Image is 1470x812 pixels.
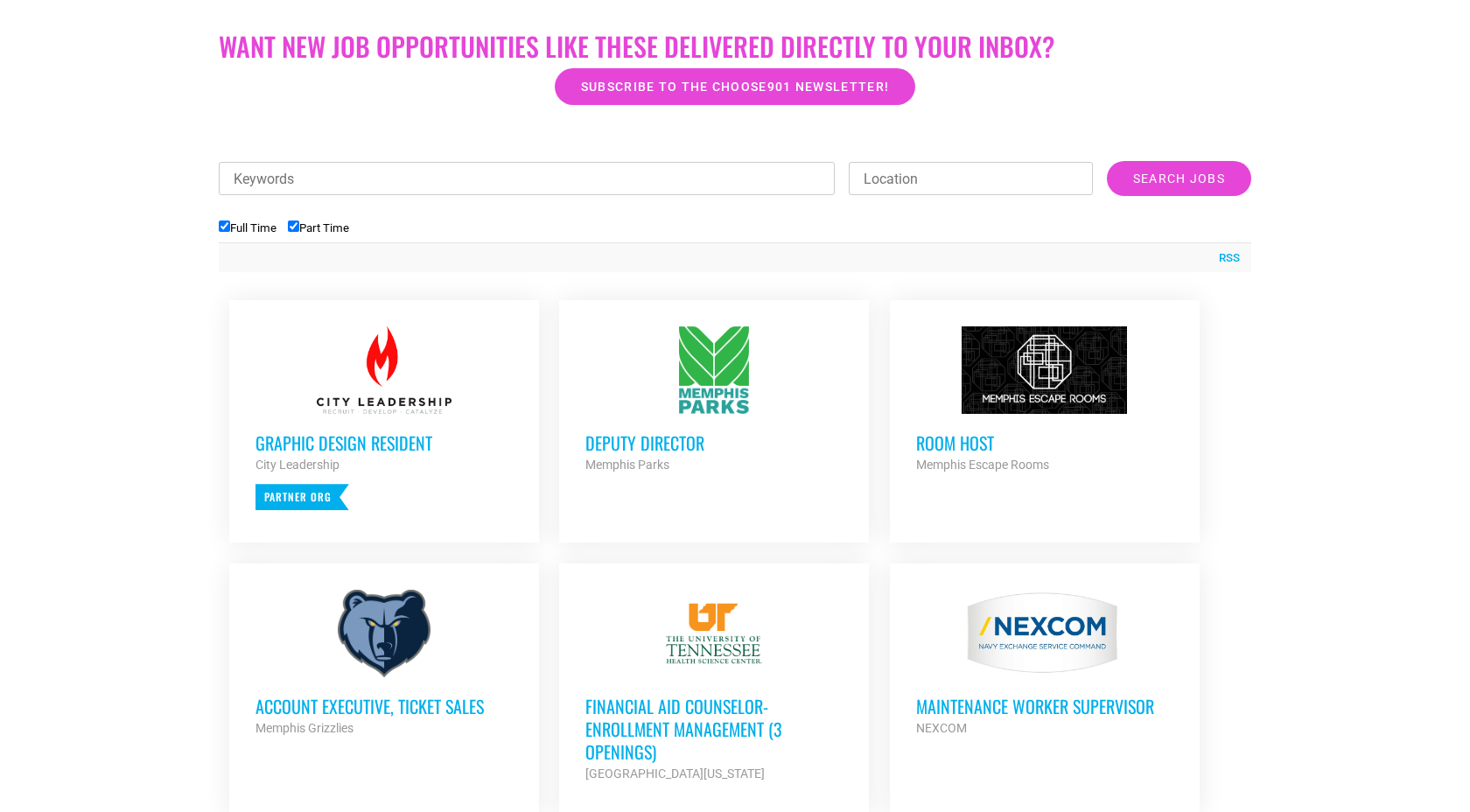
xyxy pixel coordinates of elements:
[585,431,843,454] h3: Deputy Director
[229,300,539,536] a: Graphic Design Resident City Leadership Partner Org
[585,695,843,763] h3: Financial Aid Counselor-Enrollment Management (3 Openings)
[559,300,869,501] a: Deputy Director Memphis Parks
[288,220,299,232] input: Part Time
[255,431,513,454] h3: Graphic Design Resident
[916,721,967,735] strong: NEXCOM
[219,162,835,195] input: Keywords
[916,458,1049,472] strong: Memphis Escape Rooms
[219,221,276,234] label: Full Time
[288,221,349,234] label: Part Time
[219,31,1251,62] h2: Want New Job Opportunities like these Delivered Directly to your Inbox?
[849,162,1093,195] input: Location
[585,766,765,780] strong: [GEOGRAPHIC_DATA][US_STATE]
[916,695,1173,717] h3: MAINTENANCE WORKER SUPERVISOR
[255,458,339,472] strong: City Leadership
[581,80,889,93] span: Subscribe to the Choose901 newsletter!
[890,300,1200,501] a: Room Host Memphis Escape Rooms
[255,695,513,717] h3: Account Executive, Ticket Sales
[890,563,1200,765] a: MAINTENANCE WORKER SUPERVISOR NEXCOM
[1210,249,1240,267] a: RSS
[916,431,1173,454] h3: Room Host
[229,563,539,765] a: Account Executive, Ticket Sales Memphis Grizzlies
[585,458,669,472] strong: Memphis Parks
[255,484,349,510] p: Partner Org
[255,721,353,735] strong: Memphis Grizzlies
[1107,161,1251,196] input: Search Jobs
[555,68,915,105] a: Subscribe to the Choose901 newsletter!
[559,563,869,810] a: Financial Aid Counselor-Enrollment Management (3 Openings) [GEOGRAPHIC_DATA][US_STATE]
[219,220,230,232] input: Full Time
